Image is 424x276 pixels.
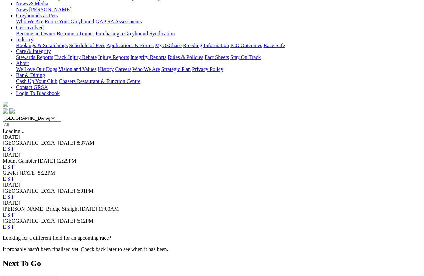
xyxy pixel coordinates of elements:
[77,218,94,224] span: 6:12PM
[12,224,15,230] a: F
[38,158,55,164] span: [DATE]
[192,66,223,72] a: Privacy Policy
[3,235,421,241] p: Looking for a different field for an upcoming race?
[12,194,15,200] a: F
[16,19,43,24] a: Who We Are
[96,31,148,36] a: Purchasing a Greyhound
[3,182,421,188] div: [DATE]
[98,66,114,72] a: History
[16,19,421,25] div: Greyhounds as Pets
[56,158,76,164] span: 12:29PM
[16,84,48,90] a: Contact GRSA
[149,31,175,36] a: Syndication
[3,246,168,252] partial: It probably hasn't been finalised yet. Check back later to see when it has been.
[12,146,15,152] a: F
[45,19,94,24] a: Retire Your Greyhound
[115,66,131,72] a: Careers
[7,176,10,182] a: S
[16,7,421,13] div: News & Media
[3,128,24,134] span: Loading...
[205,54,229,60] a: Fact Sheets
[12,212,15,218] a: F
[16,43,421,48] div: Industry
[230,54,261,60] a: Stay On Track
[183,43,229,48] a: Breeding Information
[77,188,94,194] span: 6:01PM
[7,164,10,170] a: S
[58,140,75,146] span: [DATE]
[29,7,71,12] a: [PERSON_NAME]
[155,43,182,48] a: MyOzChase
[58,218,75,224] span: [DATE]
[77,140,94,146] span: 8:37AM
[16,90,60,96] a: Login To Blackbook
[16,78,57,84] a: Cash Up Your Club
[3,146,6,152] a: E
[57,31,94,36] a: Become a Trainer
[16,25,44,30] a: Get Involved
[3,134,421,140] div: [DATE]
[58,188,75,194] span: [DATE]
[106,43,154,48] a: Applications & Forms
[7,194,10,200] a: S
[16,72,45,78] a: Bar & Dining
[230,43,262,48] a: ICG Outcomes
[58,66,96,72] a: Vision and Values
[9,108,15,114] img: twitter.svg
[3,194,6,200] a: E
[3,200,421,206] div: [DATE]
[3,176,6,182] a: E
[98,206,119,212] span: 11:00AM
[3,164,6,170] a: E
[12,176,15,182] a: F
[12,164,15,170] a: F
[130,54,166,60] a: Integrity Reports
[96,19,142,24] a: GAP SA Assessments
[7,146,10,152] a: S
[16,54,421,60] div: Care & Integrity
[16,43,68,48] a: Bookings & Scratchings
[3,259,421,268] h2: Next To Go
[3,108,8,114] img: facebook.svg
[16,13,58,18] a: Greyhounds as Pets
[69,43,105,48] a: Schedule of Fees
[16,1,48,6] a: News & Media
[16,60,29,66] a: About
[3,170,18,176] span: Gawler
[3,102,8,107] img: logo-grsa-white.png
[38,170,55,176] span: 5:22PM
[3,140,57,146] span: [GEOGRAPHIC_DATA]
[16,48,51,54] a: Care & Integrity
[7,224,10,230] a: S
[3,158,37,164] span: Mount Gambier
[3,224,6,230] a: E
[16,78,421,84] div: Bar & Dining
[263,43,285,48] a: Race Safe
[3,188,57,194] span: [GEOGRAPHIC_DATA]
[20,170,37,176] span: [DATE]
[3,152,421,158] div: [DATE]
[16,54,53,60] a: Stewards Reports
[3,121,61,128] input: Select date
[168,54,203,60] a: Rules & Policies
[3,206,79,212] span: [PERSON_NAME] Bridge Straight
[59,78,140,84] a: Chasers Restaurant & Function Centre
[80,206,97,212] span: [DATE]
[7,212,10,218] a: S
[16,37,33,42] a: Industry
[3,212,6,218] a: E
[132,66,160,72] a: Who We Are
[16,7,28,12] a: News
[16,31,421,37] div: Get Involved
[98,54,129,60] a: Injury Reports
[161,66,191,72] a: Strategic Plan
[16,31,55,36] a: Become an Owner
[16,66,57,72] a: We Love Our Dogs
[54,54,97,60] a: Track Injury Rebate
[16,66,421,72] div: About
[3,218,57,224] span: [GEOGRAPHIC_DATA]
